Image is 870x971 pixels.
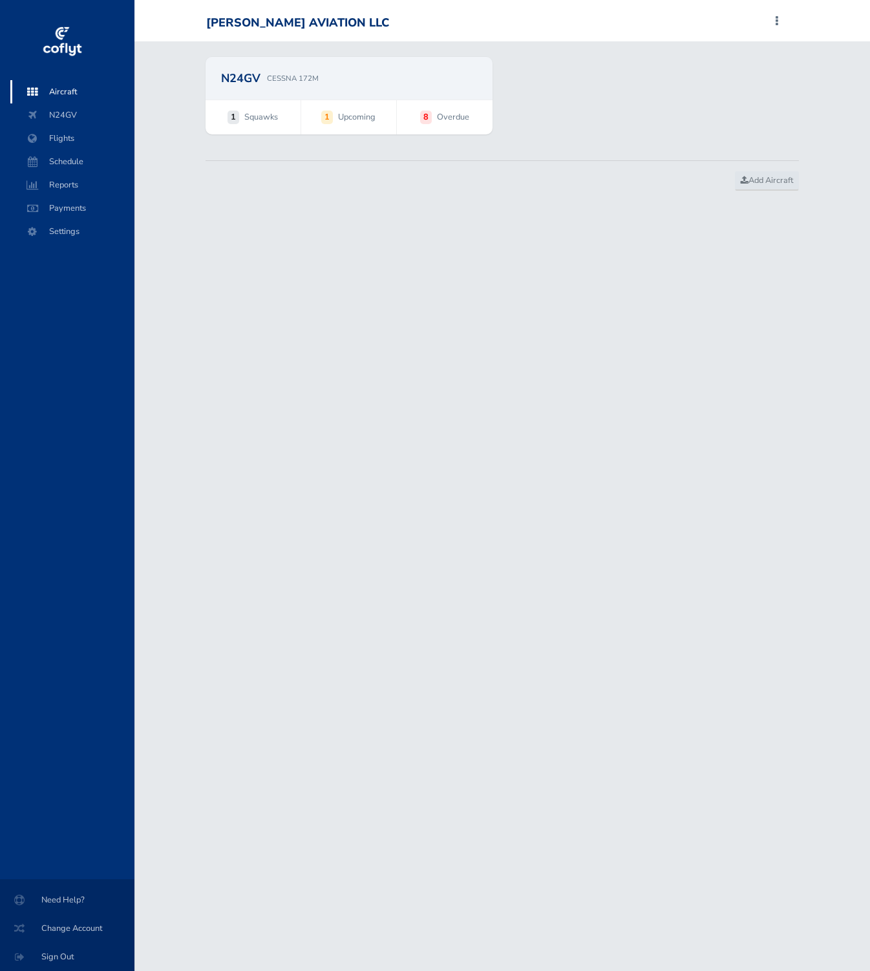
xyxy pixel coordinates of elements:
[735,171,799,191] a: Add Aircraft
[244,111,278,123] span: Squawks
[23,197,122,220] span: Payments
[206,16,389,30] div: [PERSON_NAME] AVIATION LLC
[23,220,122,243] span: Settings
[420,111,432,123] strong: 8
[23,80,122,103] span: Aircraft
[221,72,260,84] h2: N24GV
[267,72,319,84] p: CESSNA 172M
[23,150,122,173] span: Schedule
[23,127,122,150] span: Flights
[16,945,119,968] span: Sign Out
[228,111,239,123] strong: 1
[16,888,119,912] span: Need Help?
[741,175,793,186] span: Add Aircraft
[206,57,493,134] a: N24GV CESSNA 172M 1 Squawks 1 Upcoming 8 Overdue
[41,23,83,61] img: coflyt logo
[437,111,469,123] span: Overdue
[321,111,333,123] strong: 1
[338,111,376,123] span: Upcoming
[23,173,122,197] span: Reports
[23,103,122,127] span: N24GV
[16,917,119,940] span: Change Account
